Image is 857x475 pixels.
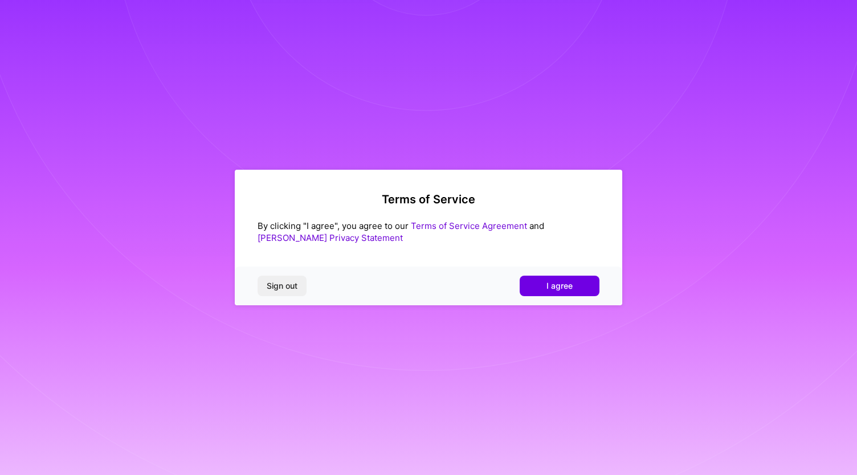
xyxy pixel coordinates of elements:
span: Sign out [267,280,297,292]
a: [PERSON_NAME] Privacy Statement [258,232,403,243]
div: By clicking "I agree", you agree to our and [258,220,599,244]
span: I agree [546,280,573,292]
button: Sign out [258,276,307,296]
h2: Terms of Service [258,193,599,206]
a: Terms of Service Agreement [411,220,527,231]
button: I agree [520,276,599,296]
